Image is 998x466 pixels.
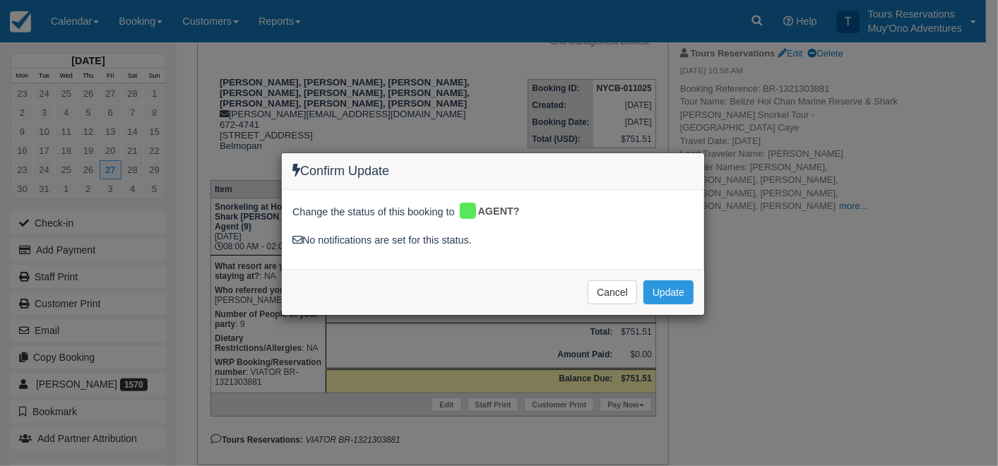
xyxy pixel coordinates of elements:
[588,280,637,304] button: Cancel
[458,201,530,223] div: AGENT?
[292,233,694,248] div: No notifications are set for this status.
[292,205,455,223] span: Change the status of this booking to
[292,164,694,179] h4: Confirm Update
[643,280,694,304] button: Update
